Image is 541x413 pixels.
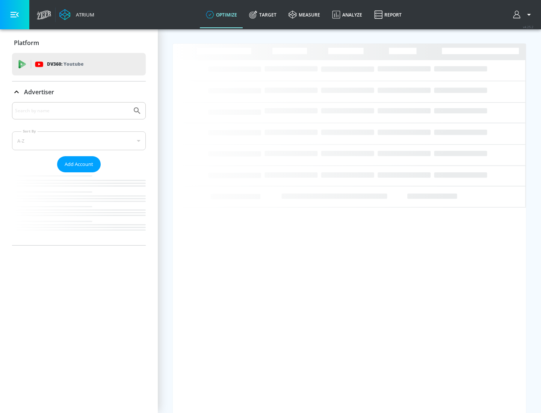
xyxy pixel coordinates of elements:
[243,1,283,28] a: Target
[200,1,243,28] a: optimize
[283,1,326,28] a: measure
[12,32,146,53] div: Platform
[24,88,54,96] p: Advertiser
[15,106,129,116] input: Search by name
[65,160,93,169] span: Add Account
[59,9,94,20] a: Atrium
[12,53,146,75] div: DV360: Youtube
[47,60,83,68] p: DV360:
[368,1,408,28] a: Report
[12,102,146,245] div: Advertiser
[326,1,368,28] a: Analyze
[12,172,146,245] nav: list of Advertiser
[21,129,38,134] label: Sort By
[12,81,146,102] div: Advertiser
[73,11,94,18] div: Atrium
[63,60,83,68] p: Youtube
[57,156,101,172] button: Add Account
[14,39,39,47] p: Platform
[523,25,533,29] span: v 4.25.2
[12,131,146,150] div: A-Z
